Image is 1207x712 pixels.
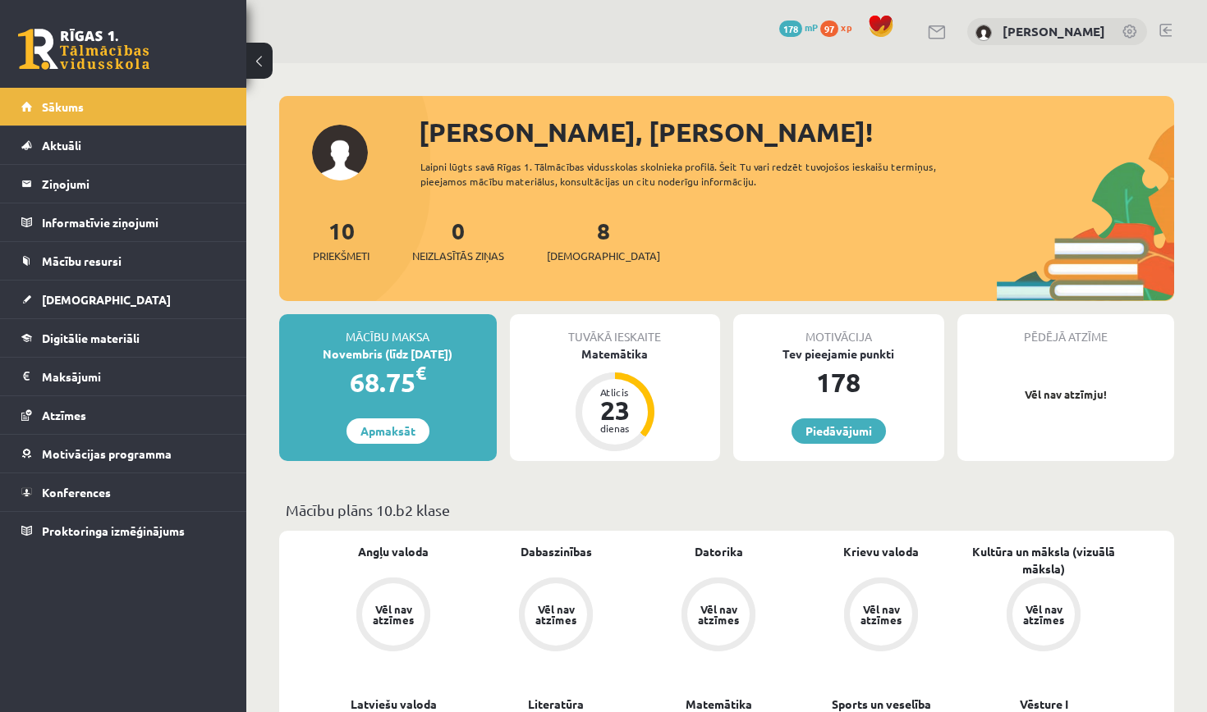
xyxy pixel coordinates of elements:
span: [DEMOGRAPHIC_DATA] [547,248,660,264]
a: Mācību resursi [21,242,226,280]
a: Vēl nav atzīmes [962,577,1125,655]
a: Vēl nav atzīmes [637,577,800,655]
p: Mācību plāns 10.b2 klase [286,499,1168,521]
div: Tuvākā ieskaite [510,314,721,345]
span: 97 [820,21,838,37]
img: Linda Vutkeviča [975,25,992,41]
a: Ziņojumi [21,165,226,203]
span: 178 [779,21,802,37]
a: Angļu valoda [358,543,429,560]
a: [DEMOGRAPHIC_DATA] [21,281,226,318]
div: Vēl nav atzīmes [695,604,741,625]
a: Datorika [695,543,743,560]
span: [DEMOGRAPHIC_DATA] [42,292,171,307]
a: Sākums [21,88,226,126]
a: Proktoringa izmēģinājums [21,512,226,550]
span: mP [805,21,818,34]
a: Krievu valoda [843,543,919,560]
span: xp [841,21,851,34]
div: Mācību maksa [279,314,497,345]
div: 178 [733,363,944,402]
div: Laipni lūgts savā Rīgas 1. Tālmācības vidusskolas skolnieka profilā. Šeit Tu vari redzēt tuvojošo... [420,159,957,189]
a: Informatīvie ziņojumi [21,203,226,241]
a: Konferences [21,473,226,511]
a: 10Priekšmeti [313,216,369,264]
a: Vēl nav atzīmes [312,577,475,655]
a: 8[DEMOGRAPHIC_DATA] [547,216,660,264]
a: Kultūra un māksla (vizuālā māksla) [962,543,1125,577]
span: Digitālie materiāli [42,331,140,345]
a: 97 xp [820,21,860,34]
a: Motivācijas programma [21,435,226,472]
span: Neizlasītās ziņas [412,248,504,264]
a: Rīgas 1. Tālmācības vidusskola [18,29,149,70]
div: Pēdējā atzīme [957,314,1175,345]
div: Matemātika [510,345,721,363]
span: Atzīmes [42,408,86,422]
a: Digitālie materiāli [21,319,226,357]
p: Vēl nav atzīmju! [966,386,1167,403]
div: 68.75 [279,363,497,402]
div: 23 [590,397,640,423]
a: Apmaksāt [346,418,429,444]
div: [PERSON_NAME], [PERSON_NAME]! [419,112,1174,152]
div: Tev pieejamie punkti [733,345,944,363]
span: Sākums [42,99,84,114]
legend: Ziņojumi [42,165,226,203]
a: Maksājumi [21,358,226,395]
div: dienas [590,423,640,433]
span: Konferences [42,485,111,500]
div: Vēl nav atzīmes [1021,604,1067,625]
a: Aktuāli [21,126,226,164]
span: Priekšmeti [313,248,369,264]
div: Motivācija [733,314,944,345]
legend: Maksājumi [42,358,226,395]
span: Mācību resursi [42,253,122,268]
a: Piedāvājumi [792,418,886,444]
div: Vēl nav atzīmes [858,604,904,625]
span: Proktoringa izmēģinājums [42,523,185,538]
a: Vēl nav atzīmes [475,577,637,655]
span: Aktuāli [42,138,81,153]
a: Matemātika Atlicis 23 dienas [510,345,721,454]
div: Vēl nav atzīmes [370,604,416,625]
a: Dabaszinības [521,543,592,560]
legend: Informatīvie ziņojumi [42,203,226,241]
span: Motivācijas programma [42,446,172,461]
a: 0Neizlasītās ziņas [412,216,504,264]
div: Atlicis [590,387,640,397]
div: Novembris (līdz [DATE]) [279,345,497,363]
span: € [415,361,426,385]
a: Atzīmes [21,396,226,434]
a: [PERSON_NAME] [1003,23,1105,39]
div: Vēl nav atzīmes [533,604,579,625]
a: 178 mP [779,21,818,34]
a: Vēl nav atzīmes [800,577,962,655]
